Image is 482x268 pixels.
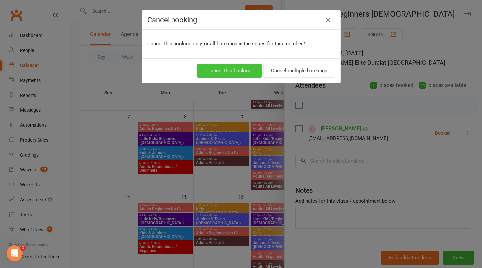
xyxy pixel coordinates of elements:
button: Cancel multiple bookings [263,64,335,78]
span: 1 [20,245,26,251]
button: Cancel this booking [197,64,262,78]
h4: Cancel booking [147,16,335,24]
p: Cancel this booking only, or all bookings in the series for this member? [147,40,335,48]
button: Close [323,15,334,25]
iframe: Intercom live chat [7,245,23,261]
